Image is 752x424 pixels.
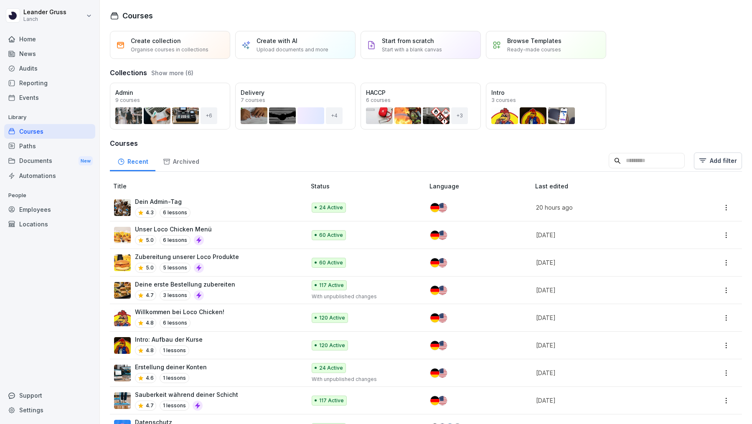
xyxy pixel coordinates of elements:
p: Ready-made courses [507,46,561,53]
p: Intro: Aufbau der Kurse [135,335,203,344]
h1: Courses [122,10,153,21]
p: 60 Active [319,231,343,239]
a: Paths [4,139,95,153]
img: c67ig4vc8dbdrjns2s7fmr16.png [114,227,131,244]
p: HACCP [366,88,475,97]
p: Language [429,182,532,190]
a: Admin9 courses+6 [110,83,230,129]
div: + 3 [451,107,468,124]
img: us.svg [438,231,447,240]
p: [DATE] [536,258,679,267]
img: lfqm4qxhxxazmhnytvgjifca.png [114,310,131,326]
p: 117 Active [319,282,344,289]
img: ggbtl53463sb87gjjviydp4c.png [114,365,131,381]
div: Events [4,90,95,105]
img: de.svg [430,231,440,240]
p: 4.8 [146,347,154,354]
a: Locations [4,217,95,231]
img: de.svg [430,396,440,405]
p: 7 courses [241,98,265,103]
img: us.svg [438,368,447,378]
a: HACCP6 courses+3 [361,83,481,129]
img: de.svg [430,286,440,295]
p: Lanch [23,16,66,22]
p: 1 lessons [160,401,189,411]
a: Delivery7 courses+4 [235,83,356,129]
div: Courses [4,124,95,139]
p: Status [311,182,427,190]
img: us.svg [438,258,447,267]
p: [DATE] [536,231,679,239]
p: Create collection [131,36,181,45]
img: de.svg [430,341,440,350]
p: Erstellung deiner Konten [135,363,207,371]
p: 5.0 [146,264,154,272]
a: DocumentsNew [4,153,95,169]
div: New [79,156,93,166]
div: Reporting [4,76,95,90]
a: Archived [155,150,206,171]
p: 120 Active [319,314,345,322]
p: Leander Gruss [23,9,66,16]
a: Intro3 courses [486,83,606,129]
p: 4.7 [146,292,154,299]
p: 4.7 [146,402,154,409]
p: Willkommen bei Loco Chicken! [135,307,224,316]
p: 24 Active [319,364,343,372]
p: Browse Templates [507,36,561,45]
a: Automations [4,168,95,183]
button: Show more (6) [151,69,193,77]
p: 120 Active [319,342,345,349]
p: Delivery [241,88,350,97]
p: [DATE] [536,396,679,405]
p: Start from scratch [382,36,434,45]
p: Upload documents and more [257,46,328,53]
p: 24 Active [319,204,343,211]
h3: Courses [110,138,742,148]
a: Employees [4,202,95,217]
p: 60 Active [319,259,343,267]
img: de.svg [430,258,440,267]
a: Audits [4,61,95,76]
p: 5 lessons [160,263,191,273]
a: News [4,46,95,61]
p: Intro [491,88,601,97]
p: 20 hours ago [536,203,679,212]
p: 1 lessons [160,345,189,355]
div: + 4 [326,107,343,124]
p: Deine erste Bestellung zubereiten [135,280,235,289]
p: 6 courses [366,98,391,103]
p: Unser Loco Chicken Menü [135,225,212,234]
a: Home [4,32,95,46]
p: 6 lessons [160,235,191,245]
p: Organise courses in collections [131,46,208,53]
p: Create with AI [257,36,297,45]
img: de.svg [430,368,440,378]
p: 3 courses [491,98,516,103]
p: 5.0 [146,236,154,244]
p: Title [113,182,307,190]
img: us.svg [438,203,447,212]
p: [DATE] [536,286,679,295]
p: Last edited [535,182,689,190]
p: 3 lessons [160,290,191,300]
img: de.svg [430,313,440,322]
img: us.svg [438,313,447,322]
img: us.svg [438,286,447,295]
p: 4.3 [146,209,154,216]
div: + 6 [201,107,217,124]
p: Start with a blank canvas [382,46,442,53]
img: snc91y4odgtnypq904nm9imt.png [114,337,131,354]
div: Documents [4,153,95,169]
div: Support [4,388,95,403]
p: With unpublished changes [312,376,417,383]
p: Zubereitung unserer Loco Produkte [135,252,239,261]
img: s4v3pe1m8w78qfwb7xrncfnw.png [114,199,131,216]
a: Recent [110,150,155,171]
p: Admin [115,88,225,97]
